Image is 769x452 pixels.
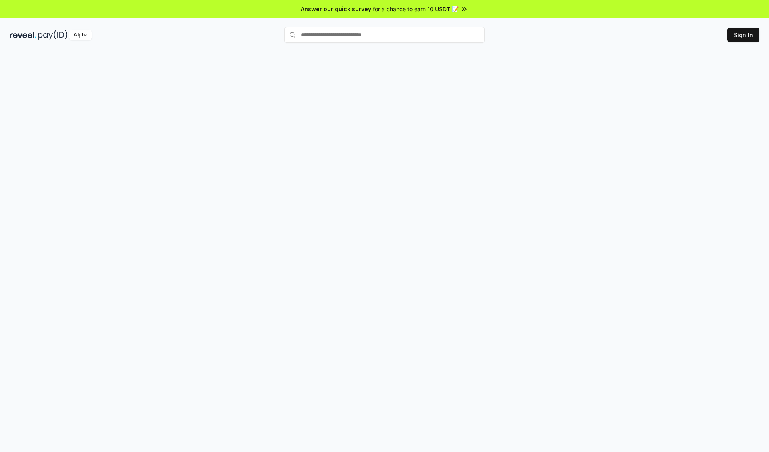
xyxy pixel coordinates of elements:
div: Alpha [69,30,92,40]
span: Answer our quick survey [301,5,371,13]
img: pay_id [38,30,68,40]
img: reveel_dark [10,30,36,40]
button: Sign In [727,28,759,42]
span: for a chance to earn 10 USDT 📝 [373,5,459,13]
